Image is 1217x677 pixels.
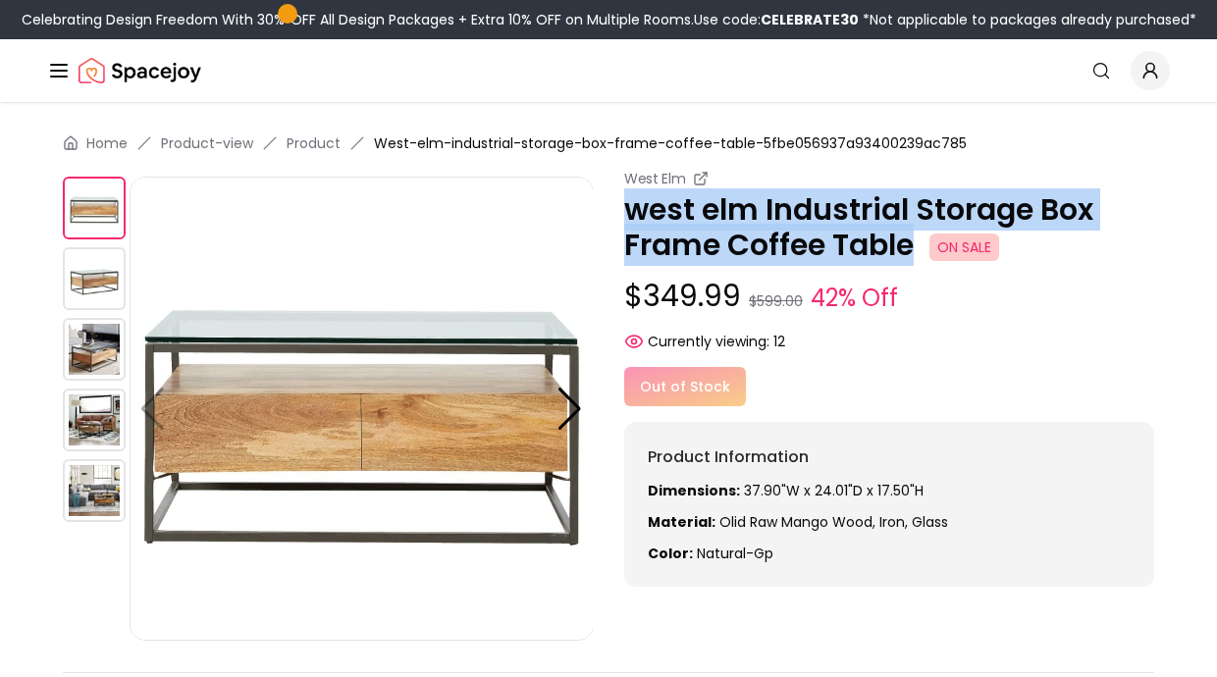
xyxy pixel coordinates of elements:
[161,133,253,153] a: Product-view
[648,481,740,500] strong: Dimensions:
[63,133,1154,153] nav: breadcrumb
[86,133,128,153] a: Home
[47,39,1170,102] nav: Global
[374,133,967,153] span: West-elm-industrial-storage-box-frame-coffee-table-5fbe056937a93400239ac785
[648,512,715,532] strong: Material:
[648,332,769,351] span: Currently viewing:
[694,10,859,29] span: Use code:
[624,279,1154,316] p: $349.99
[22,10,1196,29] div: Celebrating Design Freedom With 30% OFF All Design Packages + Extra 10% OFF on Multiple Rooms.
[859,10,1196,29] span: *Not applicable to packages already purchased*
[624,169,685,188] small: West Elm
[287,133,341,153] a: Product
[63,389,126,451] img: https://storage.googleapis.com/spacejoy-main/assets/5fbe056937a93400239ac785/product_3_0c3hbn73hb507
[697,544,773,563] span: natural-gp
[79,51,201,90] img: Spacejoy Logo
[811,281,898,316] small: 42% Off
[648,481,1131,500] p: 37.90"W x 24.01"D x 17.50"H
[63,318,126,381] img: https://storage.googleapis.com/spacejoy-main/assets/5fbe056937a93400239ac785/product_2_n4ek1ijgbbo6
[761,10,859,29] b: CELEBRATE30
[929,234,999,261] span: ON SALE
[130,177,594,641] img: https://storage.googleapis.com/spacejoy-main/assets/5fbe056937a93400239ac785/product_0_mj6072nc593f
[648,445,1131,469] h6: Product Information
[719,512,948,532] span: olid raw mango wood, Iron, glass
[624,192,1154,263] p: west elm Industrial Storage Box Frame Coffee Table
[773,332,785,351] span: 12
[648,544,693,563] strong: Color:
[749,291,803,311] small: $599.00
[79,51,201,90] a: Spacejoy
[63,459,126,522] img: https://storage.googleapis.com/spacejoy-main/assets/5fbe056937a93400239ac785/product_4_4oh30km4opg8
[63,177,126,239] img: https://storage.googleapis.com/spacejoy-main/assets/5fbe056937a93400239ac785/product_0_mj6072nc593f
[63,247,126,310] img: https://storage.googleapis.com/spacejoy-main/assets/5fbe056937a93400239ac785/product_1_g37alfk8540f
